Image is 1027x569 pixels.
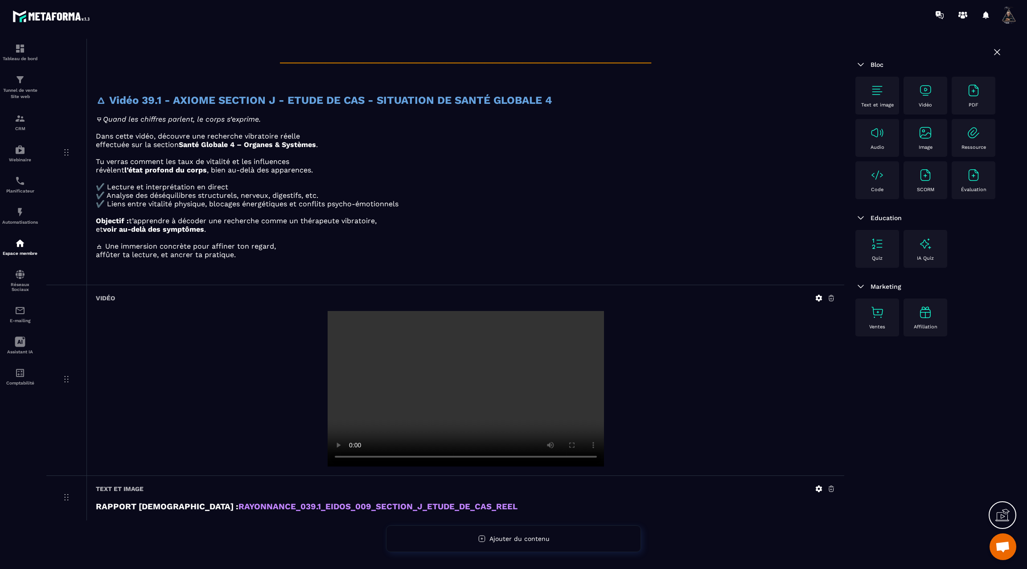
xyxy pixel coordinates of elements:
[2,126,38,131] p: CRM
[2,200,38,231] a: automationsautomationsAutomatisations
[918,126,933,140] img: text-image no-wra
[96,183,228,191] span: ✔️ Lecture et interprétation en direct
[96,295,115,302] h6: Vidéo
[96,217,129,225] strong: Objectif :
[2,56,38,61] p: Tableau de bord
[96,225,103,233] span: et
[919,144,933,150] p: Image
[15,238,25,249] img: automations
[2,299,38,330] a: emailemailE-mailing
[280,48,651,65] span: _________________________________________________
[2,349,38,354] p: Assistant IA
[96,191,318,200] span: ✔️ Analyse des déséquilibres structurels, nerveux, digestifs, etc.
[2,169,38,200] a: schedulerschedulerPlanificateur
[96,485,144,492] h6: Text et image
[914,324,937,330] p: Affiliation
[966,168,981,182] img: text-image no-wra
[103,225,204,233] strong: voir au-delà des symptômes
[2,318,38,323] p: E-mailing
[870,305,884,319] img: text-image no-wra
[2,220,38,225] p: Automatisations
[124,166,207,174] strong: l’état profond du corps
[2,37,38,68] a: formationformationTableau de bord
[2,330,38,361] a: Assistant IA
[918,237,933,251] img: text-image
[15,144,25,155] img: automations
[870,126,884,140] img: text-image no-wra
[855,213,866,223] img: arrow-down
[2,138,38,169] a: automationsautomationsWebinaire
[238,502,518,512] a: RAYONNANCE_039.1_EIDOS_009_SECTION_J_ETUDE_DE_CAS_REEL
[96,115,103,123] span: 🜃
[2,251,38,256] p: Espace membre
[2,231,38,262] a: automationsautomationsEspace membre
[15,305,25,316] img: email
[966,126,981,140] img: text-image no-wra
[96,140,179,149] span: effectuée sur la section
[15,207,25,217] img: automations
[871,144,884,150] p: Audio
[917,187,934,192] p: SCORM
[489,535,550,542] span: Ajouter du contenu
[15,113,25,124] img: formation
[15,74,25,85] img: formation
[96,94,552,106] strong: 🜂 Vidéo 39.1 - AXIOME SECTION J - ETUDE DE CAS - SITUATION DE SANTÉ GLOBALE 4
[2,188,38,193] p: Planificateur
[2,68,38,106] a: formationformationTunnel de vente Site web
[96,157,289,166] span: Tu verras comment les taux de vitalité et les influences
[990,533,1016,560] div: Ouvrir le chat
[96,200,398,208] span: ✔️ Liens entre vitalité physique, blocages énergétiques et conflits psycho-émotionnels
[15,43,25,54] img: formation
[961,144,986,150] p: Ressource
[96,166,124,174] span: révèlent
[918,83,933,98] img: text-image no-wra
[2,87,38,100] p: Tunnel de vente Site web
[96,242,276,250] span: 🜁 Une immersion concrète pour affiner ton regard,
[15,269,25,280] img: social-network
[2,157,38,162] p: Webinaire
[917,255,934,261] p: IA Quiz
[871,61,883,68] span: Bloc
[207,166,313,174] span: , bien au-delà des apparences.
[919,102,932,108] p: Vidéo
[871,214,902,221] span: Education
[871,187,883,192] p: Code
[870,168,884,182] img: text-image no-wra
[179,140,316,149] strong: Santé Globale 4 – Organes & Systèmes
[871,283,901,290] span: Marketing
[96,132,300,140] span: Dans cette vidéo, découvre une recherche vibratoire réelle
[204,225,206,233] span: .
[2,106,38,138] a: formationformationCRM
[96,502,238,512] strong: RAPPORT [DEMOGRAPHIC_DATA] :
[12,8,93,25] img: logo
[961,187,986,192] p: Évaluation
[96,250,236,259] span: affûter ta lecture, et ancrer ta pratique.
[855,59,866,70] img: arrow-down
[2,262,38,299] a: social-networksocial-networkRéseaux Sociaux
[869,324,885,330] p: Ventes
[129,217,377,225] span: t’apprendre à décoder une recherche comme un thérapeute vibratoire,
[103,115,261,123] em: Quand les chiffres parlent, le corps s’exprime.
[870,237,884,251] img: text-image no-wra
[861,102,894,108] p: Text et image
[2,381,38,385] p: Comptabilité
[969,102,978,108] p: PDF
[870,83,884,98] img: text-image no-wra
[15,368,25,378] img: accountant
[855,281,866,292] img: arrow-down
[2,282,38,292] p: Réseaux Sociaux
[918,168,933,182] img: text-image no-wra
[966,83,981,98] img: text-image no-wra
[918,305,933,319] img: text-image
[2,361,38,392] a: accountantaccountantComptabilité
[15,176,25,186] img: scheduler
[872,255,883,261] p: Quiz
[316,140,318,149] span: .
